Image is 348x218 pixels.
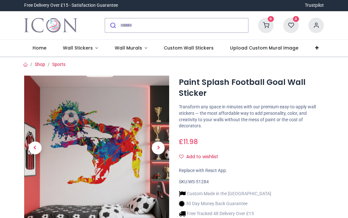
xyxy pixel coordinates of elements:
span: £ [179,137,198,146]
span: Wall Murals [115,45,142,51]
span: 11.98 [183,137,198,146]
span: Next [152,141,165,154]
img: Icon Wall Stickers [24,16,77,34]
a: Logo of Icon Wall Stickers [24,16,77,34]
sup: 0 [293,16,299,22]
span: WS-51284 [188,179,209,184]
sup: 0 [268,16,274,22]
a: Trustpilot [305,2,324,9]
span: Previous [29,141,42,154]
a: Next [148,97,169,198]
button: Add to wishlistAdd to wishlist [179,151,224,162]
a: 0 [258,22,274,27]
li: Free Tracked 48 Delivery Over £15 [179,210,271,217]
i: Add to wishlist [179,154,184,159]
a: Shop [35,62,45,67]
a: Previous [24,97,46,198]
a: 0 [283,22,299,27]
span: Custom Wall Stickers [164,45,214,51]
div: SKU: [179,179,324,185]
h1: Paint Splash Football Goal Wall Sticker [179,77,324,99]
p: Transform any space in minutes with our premium easy-to-apply wall stickers — the most affordable... [179,104,324,129]
li: Custom Made in the [GEOGRAPHIC_DATA] [179,190,271,197]
a: Sports [52,62,65,67]
a: Wall Murals [106,40,156,57]
button: Submit [105,18,120,32]
div: Free Delivery Over £15 - Satisfaction Guarantee [24,2,118,9]
span: Wall Stickers [63,45,93,51]
li: 30 Day Money Back Guarantee [179,200,271,207]
span: Upload Custom Mural Image [230,45,298,51]
span: Home [33,45,46,51]
a: Wall Stickers [54,40,106,57]
div: Replace with React App. [179,168,324,174]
